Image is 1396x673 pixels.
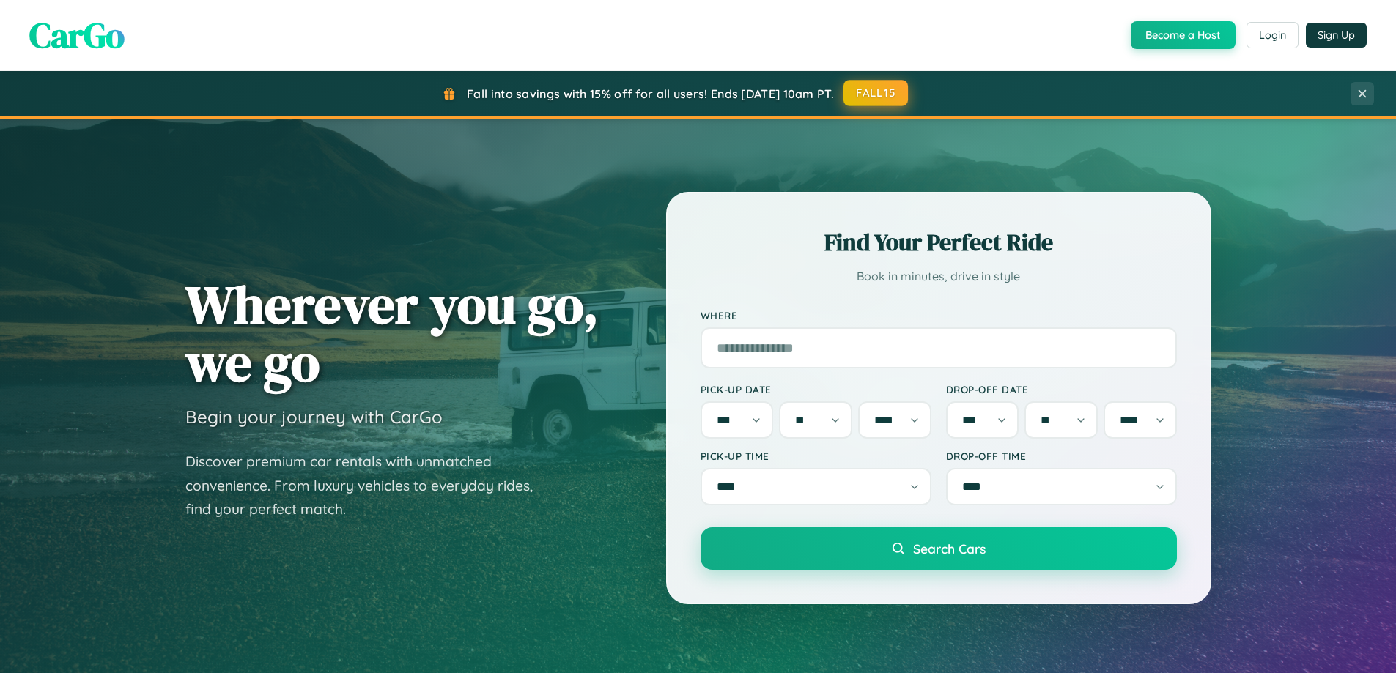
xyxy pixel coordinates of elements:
p: Book in minutes, drive in style [701,266,1177,287]
span: CarGo [29,11,125,59]
span: Search Cars [913,540,986,557]
button: Sign Up [1306,23,1367,48]
h2: Find Your Perfect Ride [701,226,1177,259]
h1: Wherever you go, we go [185,275,599,391]
button: FALL15 [843,80,908,106]
span: Fall into savings with 15% off for all users! Ends [DATE] 10am PT. [467,86,834,101]
button: Become a Host [1131,21,1236,49]
label: Where [701,309,1177,321]
label: Pick-up Time [701,450,931,462]
button: Login [1247,22,1299,48]
label: Pick-up Date [701,383,931,395]
p: Discover premium car rentals with unmatched convenience. From luxury vehicles to everyday rides, ... [185,450,552,521]
h3: Begin your journey with CarGo [185,406,443,428]
label: Drop-off Time [946,450,1177,462]
label: Drop-off Date [946,383,1177,395]
button: Search Cars [701,527,1177,570]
